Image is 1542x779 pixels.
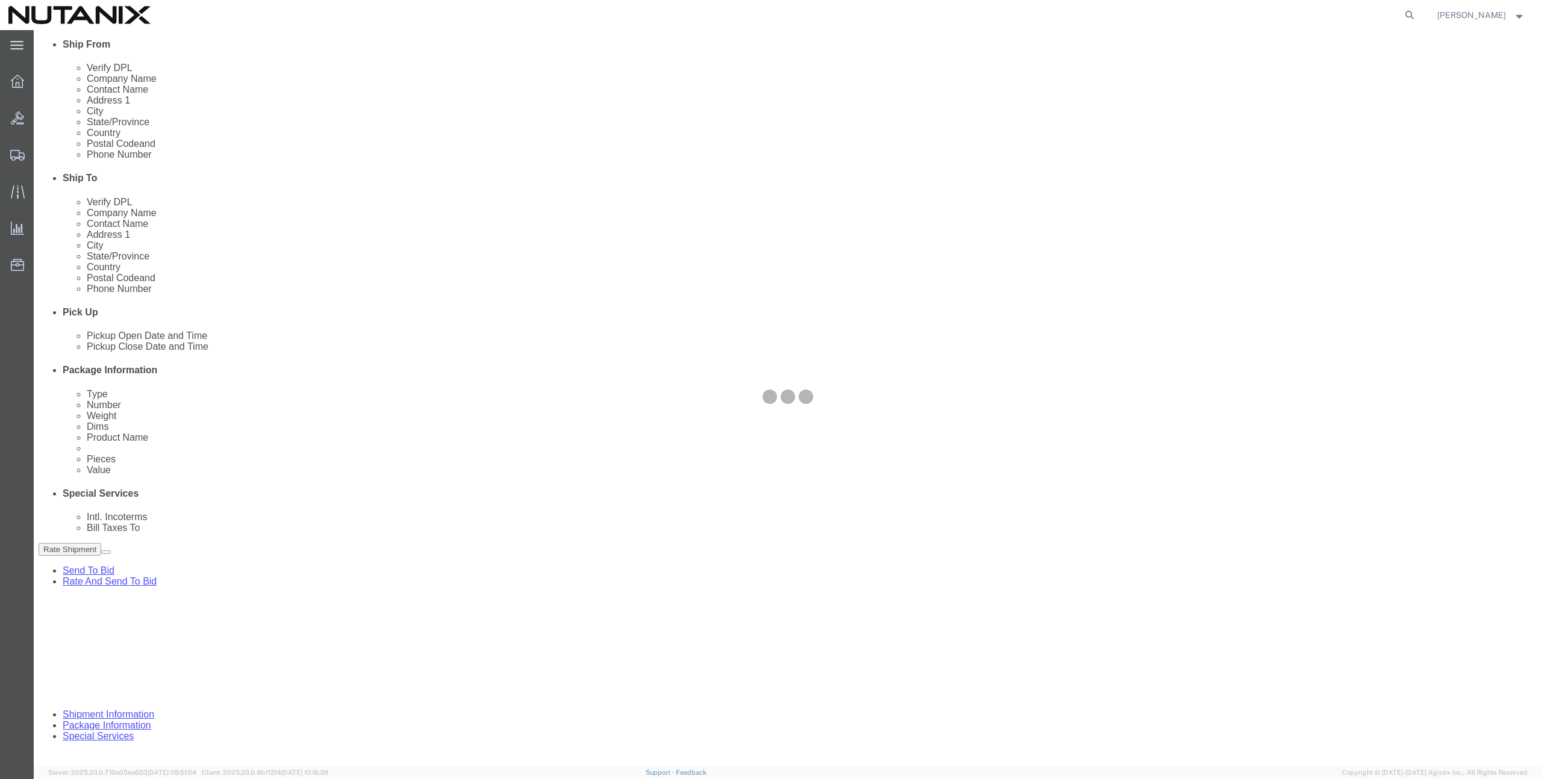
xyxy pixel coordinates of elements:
span: [DATE] 10:16:38 [281,769,328,776]
a: Support [646,769,676,776]
img: logo [8,6,151,24]
a: Feedback [676,769,707,776]
span: Server: 2025.20.0-710e05ee653 [48,769,196,776]
button: [PERSON_NAME] [1437,8,1526,22]
span: Client: 2025.20.0-8b113f4 [202,769,328,776]
span: [DATE] 09:51:04 [148,769,196,776]
span: Aanand Dave [1437,8,1506,22]
span: Copyright © [DATE]-[DATE] Agistix Inc., All Rights Reserved [1342,768,1528,778]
